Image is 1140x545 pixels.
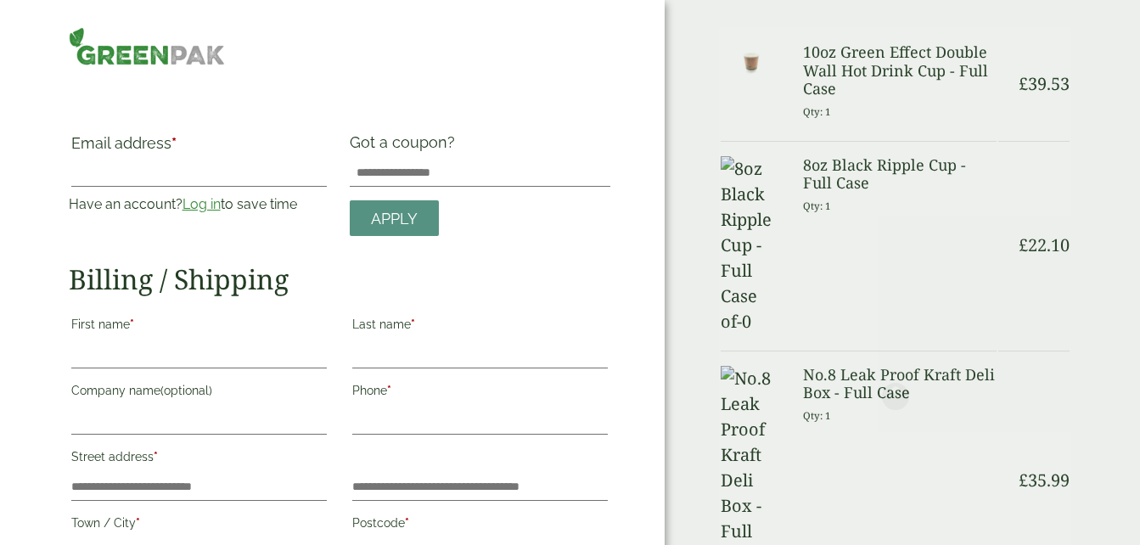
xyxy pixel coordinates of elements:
[154,450,158,464] abbr: required
[71,379,327,407] label: Company name
[71,445,327,474] label: Street address
[350,133,462,160] label: Got a coupon?
[183,196,221,212] a: Log in
[171,134,177,152] abbr: required
[69,27,225,65] img: GreenPak Supplies
[69,194,329,215] p: Have an account? to save time
[160,384,212,397] span: (optional)
[405,516,409,530] abbr: required
[71,312,327,341] label: First name
[71,136,327,160] label: Email address
[350,200,439,237] a: Apply
[352,511,608,540] label: Postcode
[136,516,140,530] abbr: required
[71,511,327,540] label: Town / City
[130,317,134,331] abbr: required
[69,263,611,295] h2: Billing / Shipping
[371,210,418,228] span: Apply
[411,317,415,331] abbr: required
[352,312,608,341] label: Last name
[387,384,391,397] abbr: required
[352,379,608,407] label: Phone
